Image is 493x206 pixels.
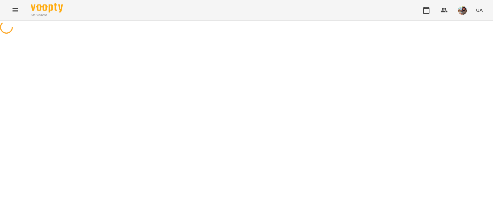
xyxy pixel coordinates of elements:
[476,7,483,13] span: UA
[8,3,23,18] button: Menu
[31,13,63,17] span: For Business
[458,6,467,15] img: 8f0a5762f3e5ee796b2308d9112ead2f.jpeg
[473,4,485,16] button: UA
[31,3,63,12] img: Voopty Logo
